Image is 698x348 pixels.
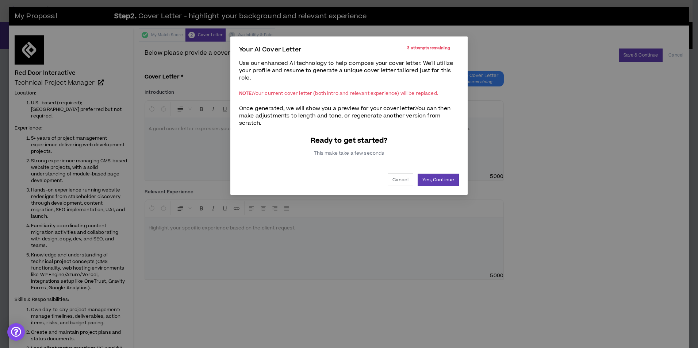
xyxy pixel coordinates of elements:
[239,136,459,146] p: Ready to get started?
[239,150,459,156] p: This make take a few seconds
[7,323,25,341] div: Open Intercom Messenger
[239,60,459,82] p: Use our enhanced AI technology to help compose your cover letter. We'll utilize your profile and ...
[388,174,414,186] button: Cancel
[239,90,438,96] p: Your current cover letter (both intro and relevant experience) will be replaced.
[239,90,253,97] span: NOTE:
[407,45,450,51] p: 3 attempts remaining
[418,174,459,186] button: Yes, Continue
[239,45,301,54] p: Your AI Cover Letter
[239,105,459,127] p: Once generated, we will show you a preview for your cover letter. You can then make adjustments t...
